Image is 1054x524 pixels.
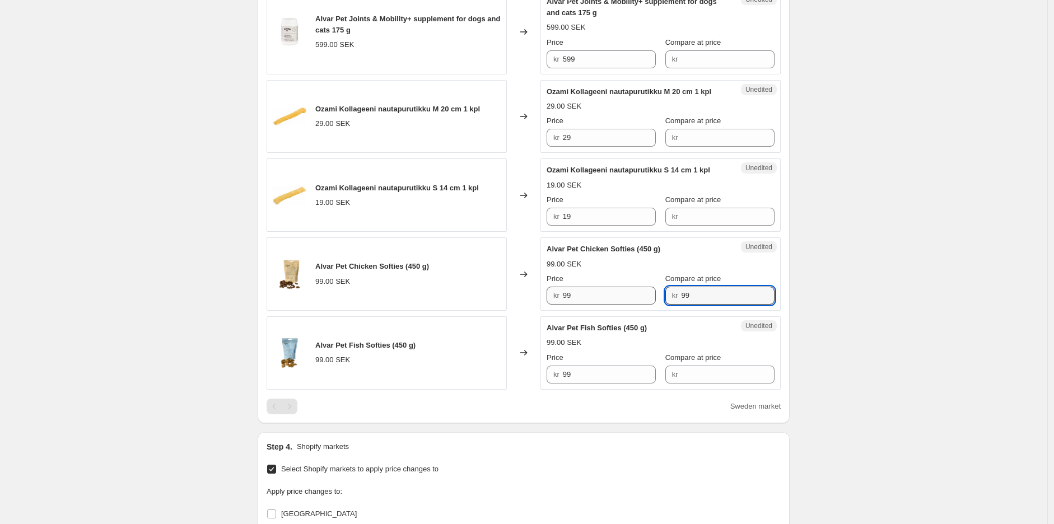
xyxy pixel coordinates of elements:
span: Price [547,195,563,204]
div: 29.00 SEK [547,101,581,112]
p: Shopify markets [297,441,349,452]
span: Alvar Pet Chicken Softies (450 g) [315,262,429,270]
div: 599.00 SEK [315,39,354,50]
span: Unedited [745,163,772,172]
span: Alvar Pet Fish Softies (450 g) [547,324,647,332]
span: Price [547,116,563,125]
div: 19.00 SEK [315,197,350,208]
span: kr [672,133,678,142]
span: Ozami Kollageeni nautapurutikku S 14 cm 1 kpl [315,184,479,192]
h2: Step 4. [267,441,292,452]
img: Ozami_Extra_kollageeni_nautatikku_s_14_cm_80x.webp [273,179,306,212]
div: 599.00 SEK [547,22,585,33]
div: 19.00 SEK [547,180,581,191]
div: 99.00 SEK [547,259,581,270]
span: Unedited [745,85,772,94]
span: [GEOGRAPHIC_DATA] [281,509,357,518]
nav: Pagination [267,399,297,414]
span: Unedited [745,242,772,251]
span: kr [672,212,678,221]
span: kr [553,370,559,378]
div: 29.00 SEK [315,118,350,129]
img: Ozami_Extra_kollageeni_nautatikku_M_20cm.._80x.webp [273,100,306,133]
span: Unedited [745,321,772,330]
span: Apply price changes to: [267,487,342,495]
div: 99.00 SEK [315,354,350,366]
span: Ozami Kollageeni nautapurutikku M 20 cm 1 kpl [547,87,711,96]
span: Compare at price [665,38,721,46]
img: JointsMobility_white_80x.png [273,15,306,49]
span: kr [672,291,678,300]
span: kr [672,55,678,63]
span: Alvar Pet Fish Softies (450 g) [315,341,416,349]
span: Price [547,274,563,283]
span: kr [553,133,559,142]
img: chicken_softies_square-1_80x.png [273,336,306,369]
span: Compare at price [665,353,721,362]
div: 99.00 SEK [547,337,581,348]
span: kr [553,291,559,300]
span: kr [553,55,559,63]
span: Alvar Pet Chicken Softies (450 g) [547,245,660,253]
span: Compare at price [665,274,721,283]
div: 99.00 SEK [315,276,350,287]
span: Price [547,353,563,362]
span: Compare at price [665,116,721,125]
span: Ozami Kollageeni nautapurutikku M 20 cm 1 kpl [315,105,480,113]
img: chicken_softies_square_80x.png [273,258,306,291]
span: Price [547,38,563,46]
span: Ozami Kollageeni nautapurutikku S 14 cm 1 kpl [547,166,710,174]
span: kr [553,212,559,221]
span: kr [672,370,678,378]
span: Alvar Pet Joints & Mobility+ supplement for dogs and cats 175 g [315,15,500,34]
span: Sweden market [730,402,781,410]
span: Compare at price [665,195,721,204]
span: Select Shopify markets to apply price changes to [281,465,439,473]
